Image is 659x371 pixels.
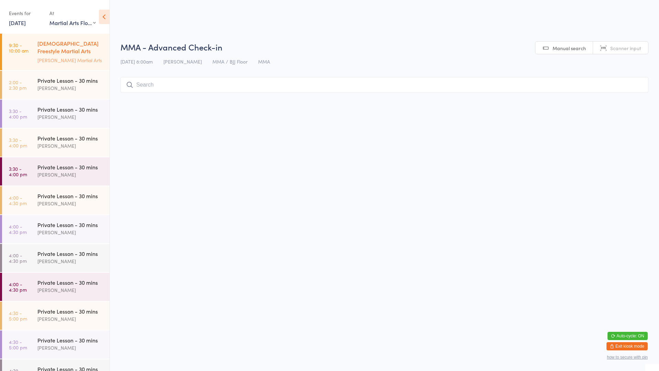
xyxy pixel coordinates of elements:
[553,45,586,52] span: Manual search
[37,56,104,64] div: [PERSON_NAME] Martial Arts
[2,273,109,301] a: 4:00 -4:30 pmPrivate Lesson - 30 mins[PERSON_NAME]
[258,58,270,65] span: MMA
[9,19,26,26] a: [DATE]
[9,166,27,177] time: 3:30 - 4:00 pm
[37,77,104,84] div: Private Lesson - 30 mins
[9,224,27,235] time: 4:00 - 4:30 pm
[37,344,104,352] div: [PERSON_NAME]
[163,58,202,65] span: [PERSON_NAME]
[49,8,96,19] div: At
[2,34,109,70] a: 9:30 -10:00 am[DEMOGRAPHIC_DATA] Freestyle Martial Arts (Little Heroes)[PERSON_NAME] Martial Arts
[9,310,27,321] time: 4:30 - 5:00 pm
[2,330,109,359] a: 4:30 -5:00 pmPrivate Lesson - 30 mins[PERSON_NAME]
[37,286,104,294] div: [PERSON_NAME]
[37,257,104,265] div: [PERSON_NAME]
[9,42,28,53] time: 9:30 - 10:00 am
[9,137,27,148] time: 3:30 - 4:00 pm
[120,77,648,93] input: Search
[610,45,641,52] span: Scanner input
[212,58,247,65] span: MMA / BJJ Floor
[37,200,104,207] div: [PERSON_NAME]
[37,105,104,113] div: Private Lesson - 30 mins
[37,307,104,315] div: Private Lesson - 30 mins
[37,84,104,92] div: [PERSON_NAME]
[2,302,109,330] a: 4:30 -5:00 pmPrivate Lesson - 30 mins[PERSON_NAME]
[37,221,104,228] div: Private Lesson - 30 mins
[9,339,27,350] time: 4:30 - 5:00 pm
[9,8,43,19] div: Events for
[2,71,109,99] a: 2:00 -2:30 pmPrivate Lesson - 30 mins[PERSON_NAME]
[2,186,109,214] a: 4:00 -4:30 pmPrivate Lesson - 30 mins[PERSON_NAME]
[37,142,104,150] div: [PERSON_NAME]
[37,171,104,179] div: [PERSON_NAME]
[9,281,27,292] time: 4:00 - 4:30 pm
[2,100,109,128] a: 3:30 -4:00 pmPrivate Lesson - 30 mins[PERSON_NAME]
[37,113,104,121] div: [PERSON_NAME]
[608,332,648,340] button: Auto-cycle: ON
[9,195,27,206] time: 4:00 - 4:30 pm
[37,336,104,344] div: Private Lesson - 30 mins
[120,58,153,65] span: [DATE] 8:00am
[37,192,104,200] div: Private Lesson - 30 mins
[9,252,27,263] time: 4:00 - 4:30 pm
[37,163,104,171] div: Private Lesson - 30 mins
[9,79,26,90] time: 2:00 - 2:30 pm
[2,244,109,272] a: 4:00 -4:30 pmPrivate Lesson - 30 mins[PERSON_NAME]
[49,19,96,26] div: Martial Arts Floor
[9,108,27,119] time: 3:30 - 4:00 pm
[37,134,104,142] div: Private Lesson - 30 mins
[37,250,104,257] div: Private Lesson - 30 mins
[37,228,104,236] div: [PERSON_NAME]
[606,342,648,350] button: Exit kiosk mode
[37,40,104,56] div: [DEMOGRAPHIC_DATA] Freestyle Martial Arts (Little Heroes)
[2,157,109,185] a: 3:30 -4:00 pmPrivate Lesson - 30 mins[PERSON_NAME]
[2,128,109,157] a: 3:30 -4:00 pmPrivate Lesson - 30 mins[PERSON_NAME]
[37,315,104,323] div: [PERSON_NAME]
[2,215,109,243] a: 4:00 -4:30 pmPrivate Lesson - 30 mins[PERSON_NAME]
[37,279,104,286] div: Private Lesson - 30 mins
[120,41,648,53] h2: MMA - Advanced Check-in
[607,355,648,360] button: how to secure with pin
